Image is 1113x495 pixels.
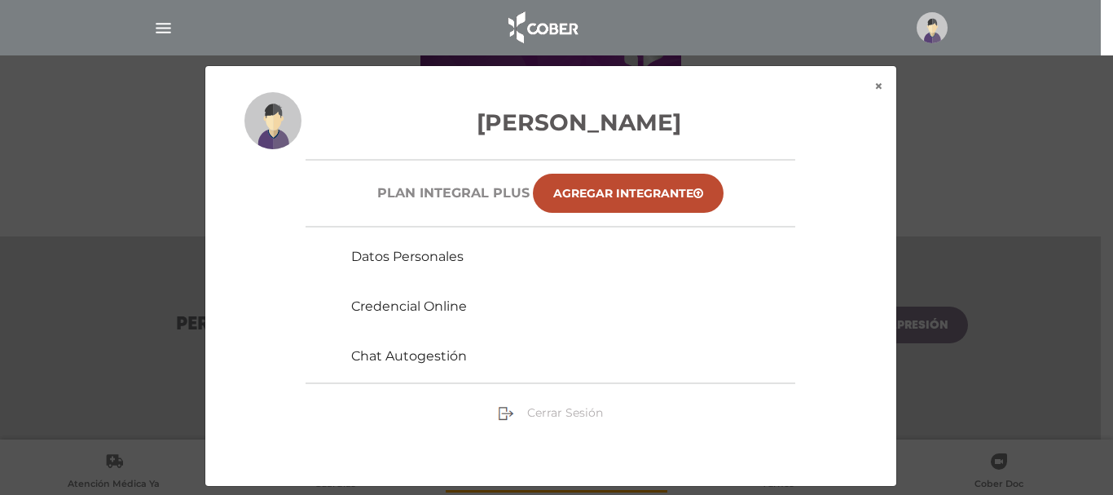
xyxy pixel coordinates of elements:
a: Credencial Online [351,298,467,314]
img: Cober_menu-lines-white.svg [153,18,174,38]
img: sign-out.png [498,405,514,422]
h6: Plan INTEGRAL PLUS [377,185,530,201]
a: Agregar Integrante [533,174,724,213]
img: logo_cober_home-white.png [499,8,585,47]
img: profile-placeholder.svg [917,12,948,43]
button: × [861,66,896,107]
span: Cerrar Sesión [527,405,603,420]
a: Cerrar Sesión [498,404,603,419]
img: profile-placeholder.svg [244,92,301,149]
a: Chat Autogestión [351,348,467,364]
h3: [PERSON_NAME] [244,105,857,139]
a: Datos Personales [351,249,464,264]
